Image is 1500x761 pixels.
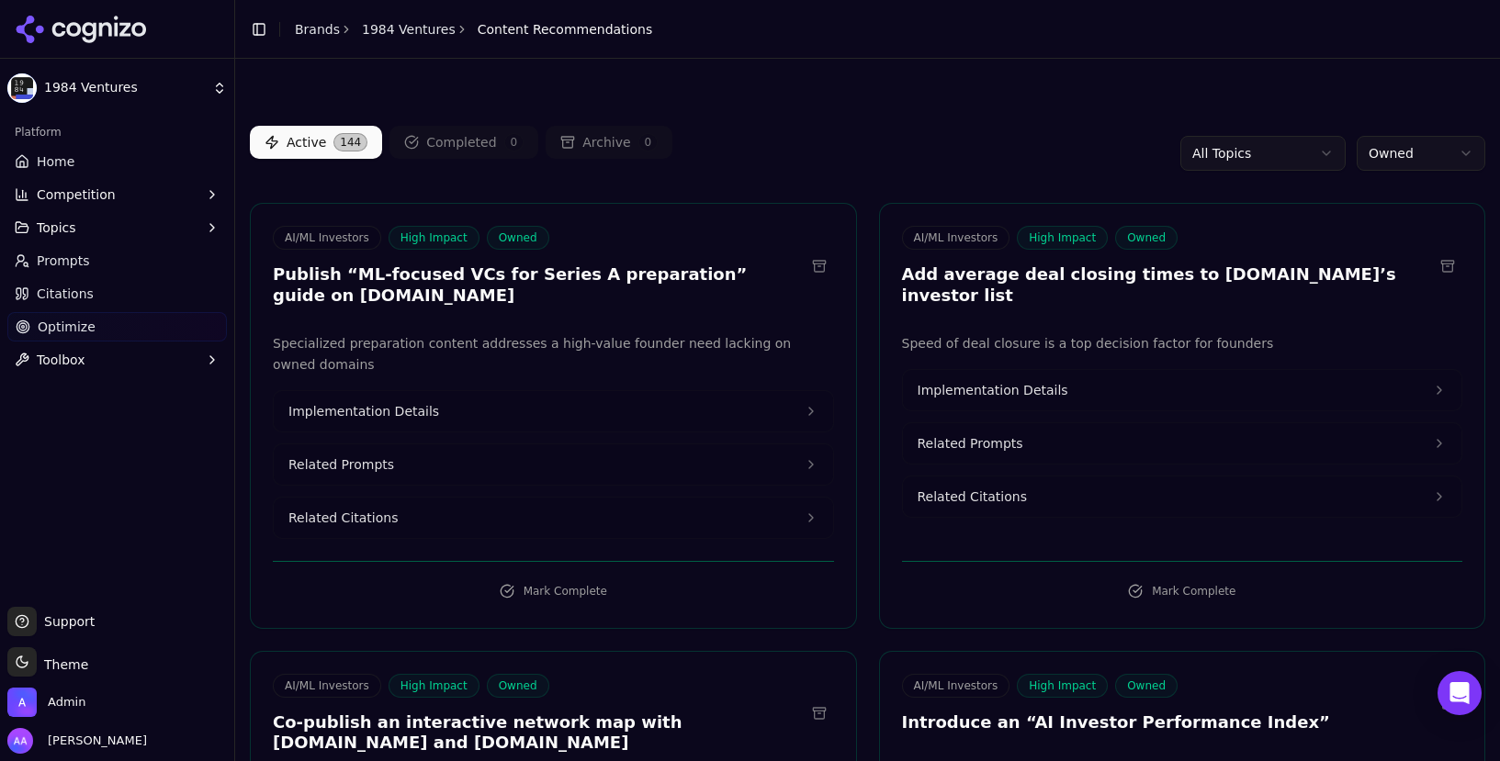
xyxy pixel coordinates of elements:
[7,688,85,717] button: Open organization switcher
[7,118,227,147] div: Platform
[333,133,367,151] span: 144
[37,152,74,171] span: Home
[288,509,398,527] span: Related Citations
[7,213,227,242] button: Topics
[7,279,227,308] a: Citations
[274,444,833,485] button: Related Prompts
[7,312,227,341] a: Optimize
[487,226,549,250] span: Owned
[1433,252,1462,281] button: Archive recommendation
[902,712,1330,733] h3: Introduce an “AI Investor Performance Index”
[37,612,95,631] span: Support
[1438,671,1482,715] div: Open Intercom Messenger
[1115,674,1178,698] span: Owned
[902,333,1463,354] p: Speed of deal closure is a top decision factor for founders
[902,576,1463,606] button: Mark Complete
[7,688,37,717] img: Admin
[274,498,833,538] button: Related Citations
[273,674,381,698] span: AI/ML Investors
[288,402,439,420] span: Implementation Details
[389,226,479,250] span: High Impact
[273,712,805,754] h3: Co-publish an interactive network map with [DOMAIN_NAME] and [DOMAIN_NAME]
[1017,674,1108,698] span: High Impact
[902,264,1434,306] h3: Add average deal closing times to [DOMAIN_NAME]’s investor list
[903,370,1462,410] button: Implementation Details
[37,185,116,204] span: Competition
[7,73,37,103] img: 1984 Ventures
[273,333,834,375] p: Specialized preparation content addresses a high-value founder need lacking on owned domains
[40,733,147,749] span: [PERSON_NAME]
[288,455,394,474] span: Related Prompts
[1115,226,1178,250] span: Owned
[478,20,652,39] span: Content Recommendations
[903,476,1462,517] button: Related Citations
[487,674,549,698] span: Owned
[805,699,834,728] button: Archive recommendation
[273,226,381,250] span: AI/ML Investors
[38,318,96,336] span: Optimize
[362,20,456,39] a: 1984 Ventures
[7,728,33,754] img: Alp Aysan
[918,434,1023,453] span: Related Prompts
[902,674,1010,698] span: AI/ML Investors
[37,252,90,270] span: Prompts
[805,252,834,281] button: Archive recommendation
[918,381,1068,399] span: Implementation Details
[274,391,833,431] button: Implementation Details
[504,133,524,151] span: 0
[295,22,340,37] a: Brands
[7,147,227,176] a: Home
[902,226,1010,250] span: AI/ML Investors
[48,694,85,711] span: Admin
[389,126,538,159] button: Completed0
[7,345,227,375] button: Toolbox
[273,576,834,606] button: Mark Complete
[37,285,94,303] span: Citations
[37,351,85,369] span: Toolbox
[250,126,382,159] button: Active144
[7,246,227,275] a: Prompts
[389,674,479,698] span: High Impact
[44,80,205,96] span: 1984 Ventures
[295,20,652,39] nav: breadcrumb
[1433,688,1462,718] button: Archive recommendation
[7,180,227,209] button: Competition
[37,218,76,237] span: Topics
[903,423,1462,464] button: Related Prompts
[918,487,1027,506] span: Related Citations
[37,657,88,672] span: Theme
[546,126,672,159] button: Archive0
[1017,226,1108,250] span: High Impact
[273,264,805,306] h3: Publish “ML-focused VCs for Series A preparation” guide on [DOMAIN_NAME]
[7,728,147,754] button: Open user button
[638,133,659,151] span: 0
